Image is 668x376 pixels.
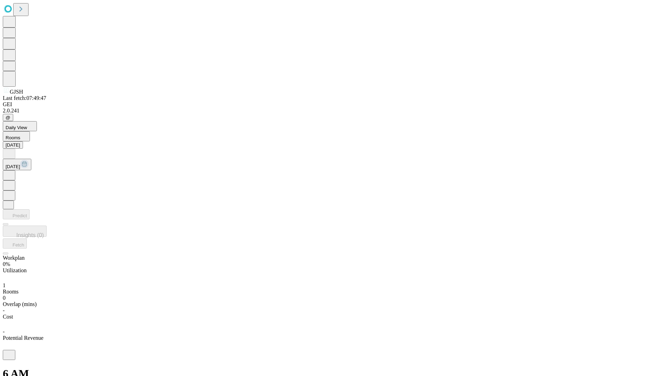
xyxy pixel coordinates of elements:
span: Workplan [3,255,25,261]
span: 0 [3,295,6,301]
button: Insights (0) [3,226,47,237]
span: Insights (0) [16,232,44,238]
button: Predict [3,209,30,219]
span: Overlap (mins) [3,301,37,307]
span: GJSH [10,89,23,95]
div: GEI [3,101,665,108]
span: [DATE] [6,164,20,169]
button: [DATE] [3,159,31,170]
span: @ [6,115,10,120]
span: 1 [3,282,6,288]
span: Utilization [3,267,26,273]
div: 2.0.241 [3,108,665,114]
span: Last fetch: 07:49:47 [3,95,46,101]
button: [DATE] [3,141,23,149]
span: - [3,307,5,313]
button: Rooms [3,131,30,141]
span: Daily View [6,125,27,130]
span: Cost [3,314,13,320]
button: @ [3,114,13,121]
span: Rooms [3,289,18,295]
span: Rooms [6,135,20,140]
button: Daily View [3,121,37,131]
button: Fetch [3,238,27,249]
span: - [3,329,5,335]
span: 0% [3,261,10,267]
span: Potential Revenue [3,335,43,341]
